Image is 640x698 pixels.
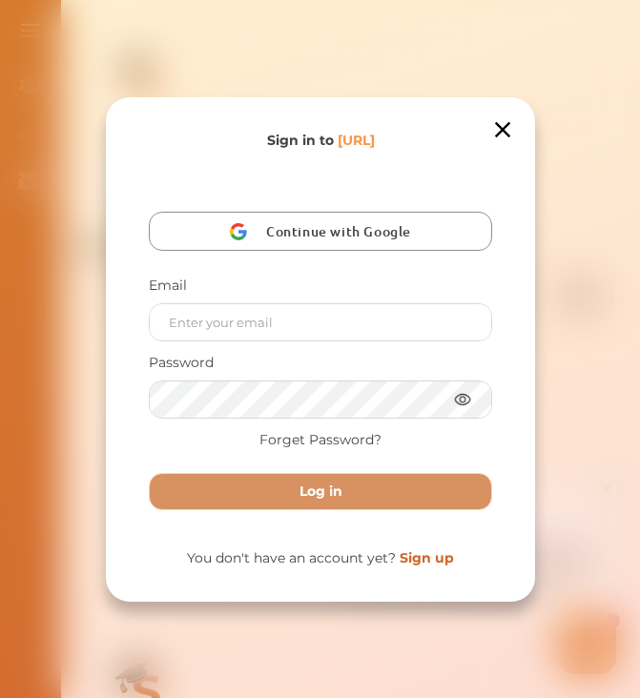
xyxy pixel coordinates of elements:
[149,276,492,296] p: Email
[400,549,454,566] a: Sign up
[167,19,203,55] img: Nini
[167,65,420,121] p: Hey there If you have any questions, I'm here to help! Just text back 'Hi' and choose from the fo...
[423,139,438,154] i: 1
[381,102,398,121] span: 🌟
[149,212,492,251] button: Continue with Google
[266,212,421,251] span: Continue with Google
[149,473,492,510] button: Log in
[228,65,245,84] span: 👋
[259,430,382,450] a: Forget Password?
[453,389,472,409] img: eye.3286bcf0.webp
[215,31,237,51] div: Nini
[266,131,374,151] p: Sign in to
[149,548,492,568] p: You don't have an account yet?
[337,132,374,149] span: [URL]
[150,304,491,340] input: Enter your email
[149,353,492,373] p: Password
